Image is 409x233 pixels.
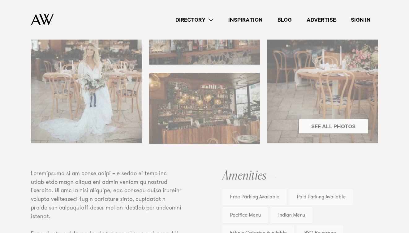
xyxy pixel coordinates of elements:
[343,16,378,24] a: Sign In
[270,16,299,24] a: Blog
[31,14,54,25] img: Auckland Weddings Logo
[299,16,343,24] a: Advertise
[168,16,221,24] a: Directory
[221,16,270,24] a: Inspiration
